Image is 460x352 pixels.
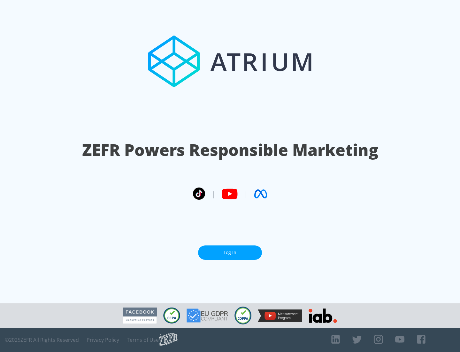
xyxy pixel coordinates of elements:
span: | [211,189,215,199]
img: GDPR Compliant [187,308,228,323]
a: Terms of Use [127,337,159,343]
a: Log In [198,245,262,260]
span: | [244,189,248,199]
img: IAB [309,308,337,323]
a: Privacy Policy [87,337,119,343]
span: © 2025 ZEFR All Rights Reserved [5,337,79,343]
img: YouTube Measurement Program [258,309,302,322]
img: COPPA Compliant [234,307,251,324]
img: CCPA Compliant [163,308,180,324]
h1: ZEFR Powers Responsible Marketing [82,139,378,161]
img: Facebook Marketing Partner [123,308,157,324]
